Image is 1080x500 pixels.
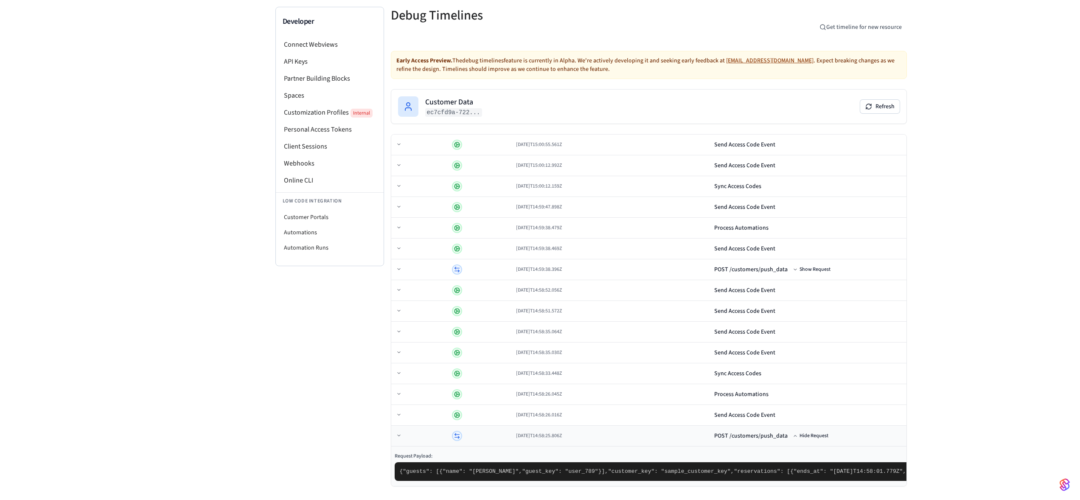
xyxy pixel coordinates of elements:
[391,7,598,24] h5: Debug Timelines
[714,140,775,149] div: Send Access Code Event
[396,56,452,65] strong: Early Access Preview.
[522,468,598,475] span: "guest_key": "user_789"
[794,468,906,475] span: "ends_at": "[DATE]T14:58:01.779Z",
[276,70,384,87] li: Partner Building Blocks
[516,287,562,294] span: [DATE]T14:58:52.056Z
[791,264,832,275] button: Show Request
[860,100,900,113] button: Refresh
[351,109,373,118] span: Internal
[714,328,775,336] div: Send Access Code Event
[1060,478,1070,492] img: SeamLogoGradient.69752ec5.svg
[714,286,775,295] div: Send Access Code Event
[601,468,608,475] span: ],
[276,138,384,155] li: Client Sessions
[714,182,761,191] div: Sync Access Codes
[439,468,443,475] span: {
[403,468,439,475] span: "guests": [
[906,468,985,475] span: "guest_key": "user_789",
[516,307,562,315] span: [DATE]T14:58:51.572Z
[425,96,473,108] h2: Customer Data
[276,104,384,121] li: Customization Profiles
[276,36,384,53] li: Connect Webviews
[608,468,734,475] span: "customer_key": "sample_customer_key",
[714,432,788,440] div: POST /customers/push_data
[443,468,522,475] span: "name": "[PERSON_NAME]",
[714,203,775,211] div: Send Access Code Event
[516,432,562,439] span: [DATE]T14:58:25.806Z
[814,20,907,34] button: Get timeline for new resource
[516,328,562,335] span: [DATE]T14:58:35.064Z
[276,87,384,104] li: Spaces
[714,224,769,232] div: Process Automations
[516,349,562,356] span: [DATE]T14:58:35.030Z
[726,56,814,65] a: [EMAIL_ADDRESS][DOMAIN_NAME]
[276,225,384,240] li: Automations
[276,240,384,256] li: Automation Runs
[714,265,788,274] div: POST /customers/push_data
[395,452,432,460] span: Request Payload:
[516,245,562,252] span: [DATE]T14:59:38.469Z
[516,203,562,211] span: [DATE]T14:59:47.898Z
[714,369,761,378] div: Sync Access Codes
[714,244,775,253] div: Send Access Code Event
[516,162,562,169] span: [DATE]T15:00:12.992Z
[516,266,562,273] span: [DATE]T14:59:38.396Z
[790,468,794,475] span: {
[425,108,482,117] code: ec7cfd9a-722...
[391,51,907,79] div: The debug timelines feature is currently in Alpha. We're actively developing it and seeking early...
[276,192,384,210] li: Low Code Integration
[516,183,562,190] span: [DATE]T15:00:12.159Z
[714,161,775,170] div: Send Access Code Event
[714,411,775,419] div: Send Access Code Event
[276,53,384,70] li: API Keys
[276,155,384,172] li: Webhooks
[734,468,791,475] span: "reservations": [
[714,348,775,357] div: Send Access Code Event
[516,370,562,377] span: [DATE]T14:58:33.448Z
[283,16,377,28] h3: Developer
[400,468,403,475] span: {
[516,141,562,148] span: [DATE]T15:00:55.561Z
[276,121,384,138] li: Personal Access Tokens
[791,431,830,441] button: Hide Request
[516,411,562,419] span: [DATE]T14:58:26.016Z
[516,390,562,398] span: [DATE]T14:58:26.045Z
[276,210,384,225] li: Customer Portals
[276,172,384,189] li: Online CLI
[714,390,769,399] div: Process Automations
[516,224,562,231] span: [DATE]T14:59:38.479Z
[598,468,602,475] span: }
[714,307,775,315] div: Send Access Code Event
